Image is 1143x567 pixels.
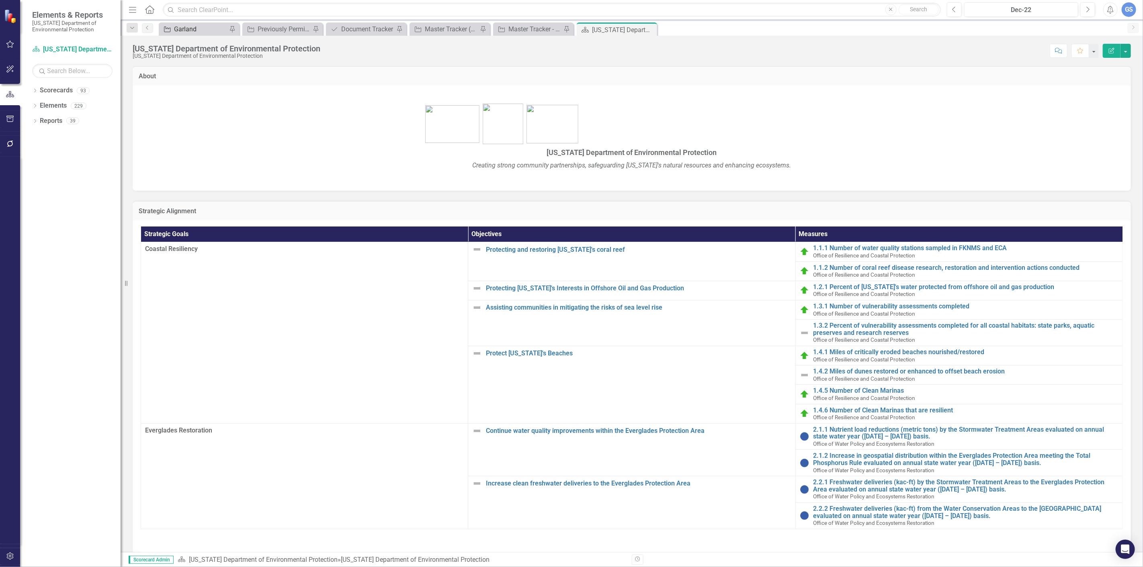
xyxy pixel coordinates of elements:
div: [US_STATE] Department of Environmental Protection [592,25,655,35]
img: On Target [800,409,809,418]
td: Double-Click to Edit Right Click for Context Menu [795,450,1123,476]
div: Master Tracker - Current User [508,24,561,34]
a: [US_STATE] Department of Environmental Protection [189,556,338,563]
a: 2.2.2 Freshwater deliveries (kac-ft) from the Water Conservation Areas to the [GEOGRAPHIC_DATA] e... [813,505,1118,519]
div: [US_STATE] Department of Environmental Protection [341,556,490,563]
img: On Target [800,305,809,315]
span: Office of Resilience and Coastal Protection [813,356,916,363]
div: 39 [66,118,79,124]
a: Protecting [US_STATE]'s Interests in Offshore Oil and Gas Production [486,285,791,292]
button: Dec-22 [964,2,1078,17]
a: 1.3.1 Number of vulnerability assessments completed [813,303,1118,310]
h3: Strategic Alignment [139,208,1125,215]
span: Office of Resilience and Coastal Protection [813,252,916,259]
a: Protect [US_STATE]'s Beaches [486,350,791,357]
em: Creating strong community partnerships, safeguarding [US_STATE]'s natural resources and enhancing... [473,161,791,169]
img: Not Defined [472,303,482,312]
span: Office of Resilience and Coastal Protection [813,414,916,420]
a: 2.1.1 Nutrient load reductions (metric tons) by the Stormwater Treatment Areas evaluated on annua... [813,426,1118,440]
td: Double-Click to Edit Right Click for Context Menu [795,365,1123,385]
td: Double-Click to Edit Right Click for Context Menu [468,346,795,423]
td: Double-Click to Edit Right Click for Context Menu [795,300,1123,319]
td: Double-Click to Edit Right Click for Context Menu [795,346,1123,365]
div: Garland [174,24,227,34]
img: bird1.png [526,105,578,143]
a: Increase clean freshwater deliveries to the Everglades Protection Area [486,480,791,487]
td: Double-Click to Edit Right Click for Context Menu [795,503,1123,529]
div: Master Tracker (External) [425,24,478,34]
a: Garland [161,24,227,34]
div: Dec-22 [967,5,1075,15]
span: Office of Resilience and Coastal Protection [813,337,916,343]
button: GS [1122,2,1136,17]
a: Continue water quality improvements within the Everglades Protection Area [486,427,791,434]
a: Assisting communities in mitigating the risks of sea level rise [486,304,791,311]
td: Double-Click to Edit Right Click for Context Menu [795,281,1123,300]
span: Office of Water Policy and Ecosystems Restoration [813,467,935,473]
div: [US_STATE] Department of Environmental Protection [133,53,320,59]
img: On Target [800,247,809,257]
span: Elements & Reports [32,10,113,20]
div: Previously Permitted Tracker [258,24,311,34]
span: Office of Water Policy and Ecosystems Restoration [813,441,935,447]
span: Office of Water Policy and Ecosystems Restoration [813,493,935,500]
a: Document Tracker [328,24,394,34]
img: Not Defined [472,349,482,358]
a: Previously Permitted Tracker [244,24,311,34]
img: Not Defined [472,479,482,488]
img: No Information [800,485,809,494]
a: 1.3.2 Percent of vulnerability assessments completed for all coastal habitats: state parks, aquat... [813,322,1118,336]
a: [US_STATE] Department of Environmental Protection [32,45,113,54]
a: 1.4.2 Miles of dunes restored or enhanced to offset beach erosion [813,368,1118,375]
input: Search Below... [32,64,113,78]
a: 1.4.5 Number of Clean Marinas [813,387,1118,394]
td: Double-Click to Edit Right Click for Context Menu [795,320,1123,346]
a: Master Tracker - Current User [495,24,561,34]
a: Protecting and restoring [US_STATE]'s coral reef [486,246,791,253]
span: Office of Resilience and Coastal Protection [813,271,916,278]
td: Double-Click to Edit Right Click for Context Menu [795,404,1123,423]
span: Scorecard Admin [129,556,174,564]
td: Double-Click to Edit Right Click for Context Menu [468,423,795,476]
div: » [178,555,626,565]
td: Double-Click to Edit [141,423,468,529]
span: Office of Resilience and Coastal Protection [813,310,916,317]
td: Double-Click to Edit Right Click for Context Menu [795,385,1123,404]
td: Double-Click to Edit Right Click for Context Menu [468,476,795,529]
span: Office of Resilience and Coastal Protection [813,375,916,382]
td: Double-Click to Edit Right Click for Context Menu [468,242,795,281]
a: 1.4.1 Miles of critically eroded beaches nourished/restored [813,349,1118,356]
div: 229 [71,102,86,109]
button: Search [899,4,939,15]
img: FL-DEP-LOGO-color-sam%20v4.jpg [483,104,523,144]
span: [US_STATE] Department of Environmental Protection [547,148,717,157]
img: No Information [800,458,809,468]
div: 93 [77,87,90,94]
a: Scorecards [40,86,73,95]
td: Double-Click to Edit Right Click for Context Menu [795,261,1123,281]
img: No Information [800,432,809,441]
img: No Information [800,511,809,520]
td: Double-Click to Edit Right Click for Context Menu [468,300,795,346]
td: Double-Click to Edit Right Click for Context Menu [468,281,795,300]
a: 1.1.2 Number of coral reef disease research, restoration and intervention actions conducted [813,264,1118,271]
h3: About [139,73,1125,80]
td: Double-Click to Edit Right Click for Context Menu [795,242,1123,261]
img: Not Defined [472,426,482,436]
span: Coastal Resiliency [145,245,464,254]
span: Office of Resilience and Coastal Protection [813,291,916,297]
input: Search ClearPoint... [163,3,941,17]
img: On Target [800,390,809,399]
img: On Target [800,266,809,276]
span: Search [910,6,927,12]
span: Office of Water Policy and Ecosystems Restoration [813,520,935,526]
img: Not Defined [800,370,809,380]
a: Elements [40,101,67,110]
div: [US_STATE] Department of Environmental Protection [133,44,320,53]
img: Not Defined [472,283,482,293]
td: Double-Click to Edit [141,242,468,423]
a: 1.2.1 Percent of [US_STATE]'s water protected from offshore oil and gas production [813,283,1118,291]
a: Master Tracker (External) [412,24,478,34]
img: Not Defined [800,328,809,338]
